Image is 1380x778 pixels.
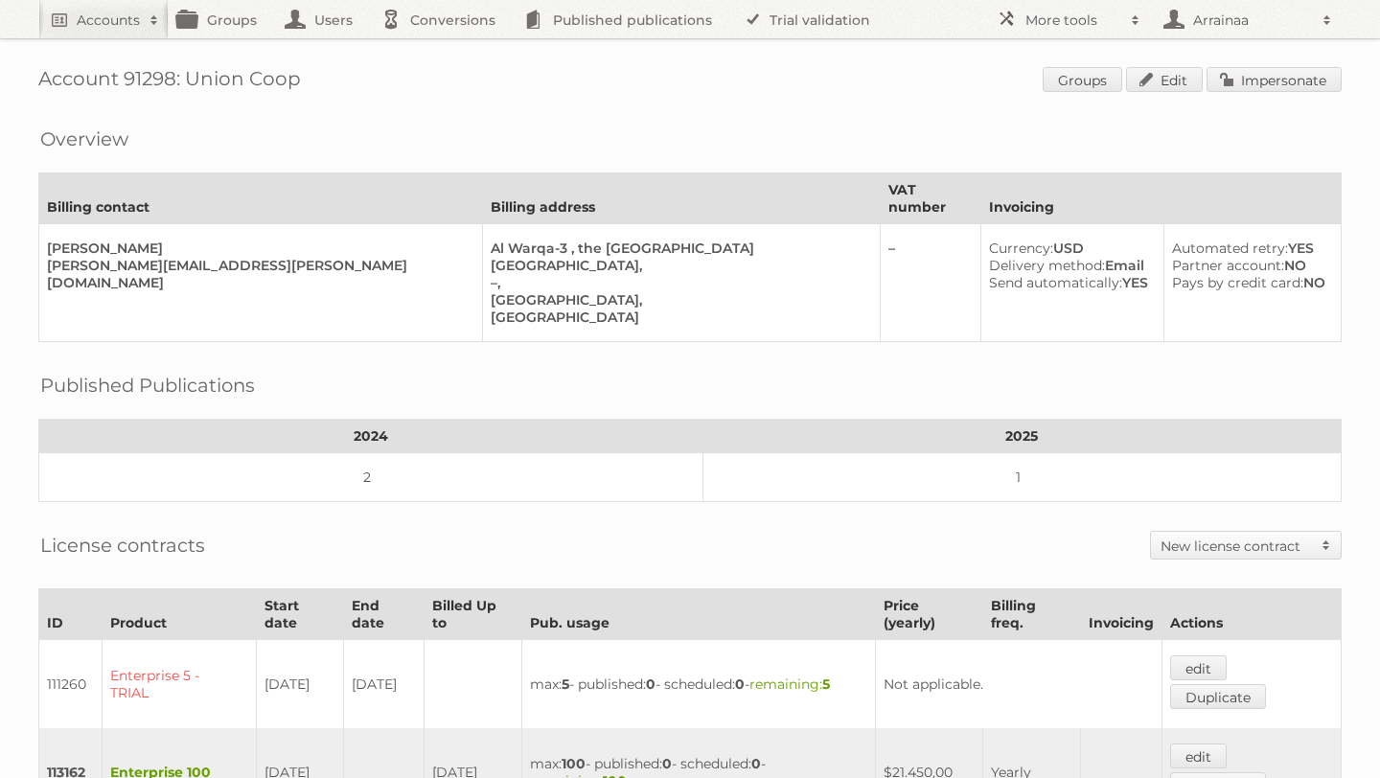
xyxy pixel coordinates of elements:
th: Invoicing [980,173,1341,224]
div: YES [1172,240,1325,257]
td: [DATE] [257,640,344,729]
h2: Overview [40,125,128,153]
th: Start date [257,589,344,640]
div: [PERSON_NAME] [47,240,467,257]
div: YES [989,274,1148,291]
h2: Accounts [77,11,140,30]
div: [PERSON_NAME][EMAIL_ADDRESS][PERSON_NAME][DOMAIN_NAME] [47,257,467,291]
a: Groups [1043,67,1122,92]
td: Enterprise 5 - TRIAL [103,640,257,729]
a: Duplicate [1170,684,1266,709]
span: Currency: [989,240,1053,257]
span: Toggle [1312,532,1341,559]
div: [GEOGRAPHIC_DATA] [491,309,865,326]
h2: More tools [1025,11,1121,30]
th: VAT number [881,173,981,224]
td: 1 [702,453,1341,502]
td: Not applicable. [876,640,1161,729]
strong: 0 [662,755,672,772]
span: remaining: [749,675,830,693]
a: Impersonate [1207,67,1342,92]
th: End date [343,589,424,640]
h2: New license contract [1161,537,1312,556]
div: NO [1172,257,1325,274]
h2: License contracts [40,531,205,560]
span: Delivery method: [989,257,1105,274]
h2: Arrainaa [1188,11,1313,30]
td: – [881,224,981,342]
th: Billing contact [39,173,483,224]
th: Pub. usage [522,589,876,640]
th: Billing freq. [983,589,1081,640]
th: Product [103,589,257,640]
a: New license contract [1151,532,1341,559]
span: Automated retry: [1172,240,1288,257]
div: [GEOGRAPHIC_DATA], [491,291,865,309]
td: 2 [39,453,703,502]
a: edit [1170,655,1227,680]
td: 111260 [39,640,103,729]
strong: 100 [562,755,586,772]
div: NO [1172,274,1325,291]
div: –, [491,274,865,291]
strong: 0 [751,755,761,772]
h1: Account 91298: Union Coop [38,67,1342,96]
th: 2024 [39,420,703,453]
a: Edit [1126,67,1203,92]
th: Billed Up to [424,589,522,640]
strong: 0 [646,675,655,693]
div: USD [989,240,1148,257]
span: Pays by credit card: [1172,274,1303,291]
strong: 5 [822,675,830,693]
strong: 5 [562,675,569,693]
th: Actions [1161,589,1341,640]
span: Send automatically: [989,274,1122,291]
th: Invoicing [1080,589,1161,640]
th: 2025 [702,420,1341,453]
h2: Published Publications [40,371,255,400]
th: Price (yearly) [876,589,983,640]
span: Partner account: [1172,257,1284,274]
th: ID [39,589,103,640]
strong: 0 [735,675,745,693]
div: Email [989,257,1148,274]
td: max: - published: - scheduled: - [522,640,876,729]
a: edit [1170,744,1227,768]
div: Al Warqa-3 , the [GEOGRAPHIC_DATA] [GEOGRAPHIC_DATA], [491,240,865,274]
th: Billing address [482,173,881,224]
td: [DATE] [343,640,424,729]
